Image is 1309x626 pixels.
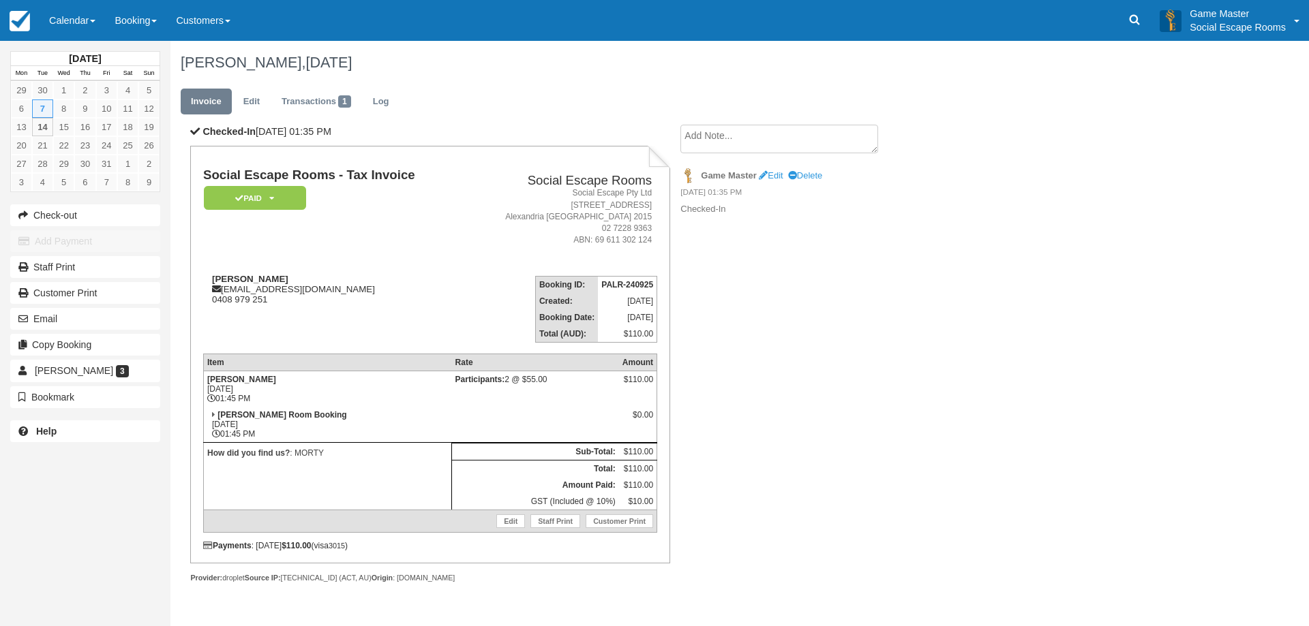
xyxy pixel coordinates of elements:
strong: Participants [455,375,505,384]
td: GST (Included @ 10%) [452,493,619,510]
em: Paid [204,186,306,210]
th: Amount Paid: [452,477,619,493]
a: Paid [203,185,301,210]
a: Log [363,89,400,115]
img: checkfront-main-nav-mini-logo.png [10,11,30,31]
a: Customer Print [10,282,160,304]
strong: Origin [372,574,393,582]
a: 15 [53,118,74,136]
a: 25 [117,136,138,155]
th: Total: [452,460,619,478]
h1: [PERSON_NAME], [181,54,1142,71]
th: Fri [96,66,117,81]
a: 27 [11,155,32,173]
th: Thu [74,66,95,81]
a: 5 [53,173,74,191]
a: 1 [53,81,74,99]
a: 16 [74,118,95,136]
th: Rate [452,354,619,371]
strong: Payments [203,541,252,550]
a: 19 [138,118,160,136]
a: 22 [53,136,74,155]
span: [DATE] [305,54,352,71]
span: [PERSON_NAME] [35,365,113,376]
a: 7 [32,99,53,118]
th: Wed [53,66,74,81]
div: $110.00 [622,375,653,395]
em: [DATE] 01:35 PM [680,187,910,202]
a: Staff Print [530,514,580,528]
th: Sun [138,66,160,81]
a: 9 [74,99,95,118]
a: Customer Print [586,514,653,528]
td: $110.00 [619,460,657,478]
a: Edit [759,170,783,181]
button: Add Payment [10,230,160,252]
th: Total (AUD): [535,326,598,343]
span: 1 [338,95,351,108]
strong: [PERSON_NAME] [212,274,288,284]
a: 6 [11,99,32,118]
a: 4 [32,173,53,191]
strong: [DATE] [69,53,101,64]
a: Help [10,420,160,442]
strong: How did you find us? [207,448,290,458]
a: 8 [53,99,74,118]
a: 24 [96,136,117,155]
button: Email [10,308,160,330]
a: 2 [138,155,160,173]
address: Social Escape Pty Ltd [STREET_ADDRESS] Alexandria [GEOGRAPHIC_DATA] 2015 02 7228 9363 ABN: 69 611... [469,187,652,246]
div: $0.00 [622,410,653,431]
a: Staff Print [10,256,160,278]
a: 12 [138,99,160,118]
strong: Provider: [190,574,222,582]
td: [DATE] 01:45 PM [203,407,451,443]
a: 18 [117,118,138,136]
th: Tue [32,66,53,81]
a: Invoice [181,89,232,115]
div: [EMAIL_ADDRESS][DOMAIN_NAME] 0408 979 251 [203,274,464,304]
a: 26 [138,136,160,155]
a: Transactions1 [271,89,361,115]
span: 3 [116,365,129,377]
a: 7 [96,173,117,191]
p: Game Master [1190,7,1286,20]
a: Delete [788,170,822,181]
a: Edit [496,514,525,528]
th: Booking ID: [535,277,598,294]
a: 29 [11,81,32,99]
a: 31 [96,155,117,173]
a: 11 [117,99,138,118]
small: 3015 [329,542,345,550]
strong: PALR-240925 [601,280,653,289]
a: 3 [11,173,32,191]
a: 6 [74,173,95,191]
h1: Social Escape Rooms - Tax Invoice [203,168,464,183]
a: 10 [96,99,117,118]
a: 14 [32,118,53,136]
a: 17 [96,118,117,136]
a: 28 [32,155,53,173]
b: Checked-In [202,126,256,137]
a: 30 [32,81,53,99]
strong: $110.00 [282,541,311,550]
button: Copy Booking [10,334,160,356]
td: $110.00 [619,477,657,493]
div: droplet [TECHNICAL_ID] (ACT, AU) : [DOMAIN_NAME] [190,573,669,583]
a: 20 [11,136,32,155]
td: [DATE] 01:45 PM [203,371,451,407]
a: [PERSON_NAME] 3 [10,360,160,381]
strong: [PERSON_NAME] [207,375,276,384]
img: A3 [1160,10,1182,31]
a: 29 [53,155,74,173]
td: $110.00 [619,443,657,460]
td: [DATE] [598,309,657,326]
a: 2 [74,81,95,99]
a: 9 [138,173,160,191]
td: $110.00 [598,326,657,343]
a: 30 [74,155,95,173]
td: $10.00 [619,493,657,510]
a: 4 [117,81,138,99]
th: Amount [619,354,657,371]
button: Check-out [10,204,160,226]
